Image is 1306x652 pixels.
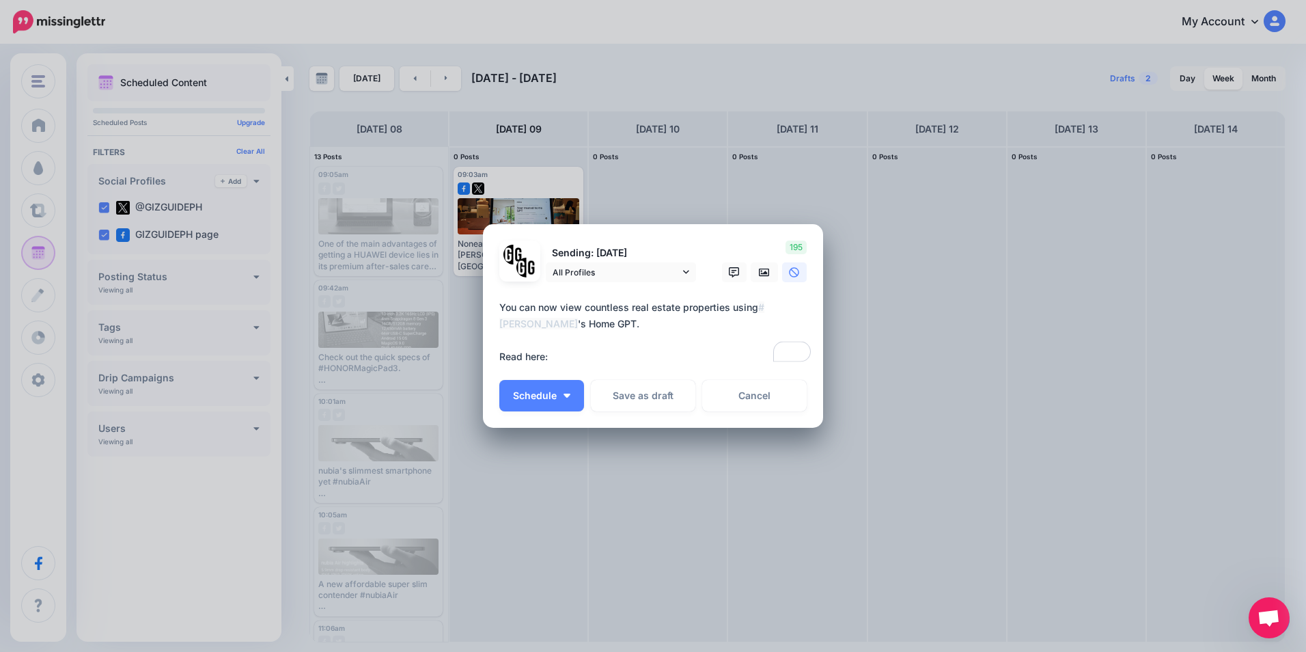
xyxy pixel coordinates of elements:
textarea: To enrich screen reader interactions, please activate Accessibility in Grammarly extension settings [499,299,814,365]
a: Cancel [702,380,807,411]
img: arrow-down-white.png [564,394,570,398]
button: Schedule [499,380,584,411]
div: You can now view countless real estate properties using 's Home GPT. Read here: [499,299,814,365]
img: JT5sWCfR-79925.png [516,258,536,277]
img: 353459792_649996473822713_4483302954317148903_n-bsa138318.png [503,245,523,264]
button: Save as draft [591,380,695,411]
span: 195 [786,241,807,254]
p: Sending: [DATE] [546,245,696,261]
a: All Profiles [546,262,696,282]
span: All Profiles [553,265,680,280]
span: Schedule [513,391,557,400]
